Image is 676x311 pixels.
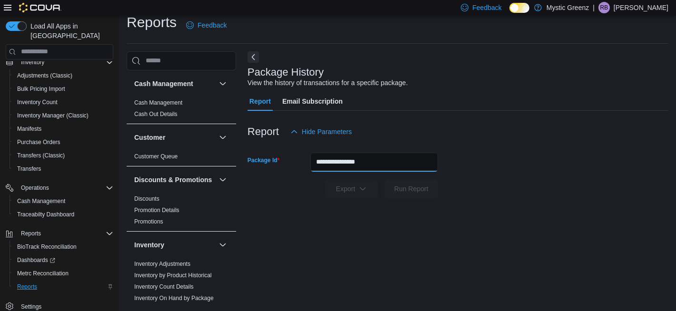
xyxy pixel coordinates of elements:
[134,240,215,250] button: Inventory
[19,3,61,12] img: Cova
[13,241,80,253] a: BioTrack Reconciliation
[600,2,608,13] span: RB
[330,179,372,198] span: Export
[249,92,271,111] span: Report
[17,138,60,146] span: Purchase Orders
[17,57,48,68] button: Inventory
[13,241,113,253] span: BioTrack Reconciliation
[134,133,215,142] button: Customer
[182,16,230,35] a: Feedback
[134,195,159,203] span: Discounts
[17,125,41,133] span: Manifests
[134,272,212,279] span: Inventory by Product Historical
[134,79,215,88] button: Cash Management
[17,182,53,194] button: Operations
[302,127,352,136] span: Hide Parameters
[10,253,117,267] a: Dashboards
[10,280,117,293] button: Reports
[217,174,229,185] button: Discounts & Promotions
[217,132,229,143] button: Customer
[13,70,113,81] span: Adjustments (Classic)
[248,126,279,137] h3: Report
[134,195,159,202] a: Discounts
[13,110,92,121] a: Inventory Manager (Classic)
[13,268,72,279] a: Metrc Reconciliation
[134,153,178,160] a: Customer Queue
[13,150,69,161] a: Transfers (Classic)
[134,175,215,185] button: Discounts & Promotions
[17,112,89,119] span: Inventory Manager (Classic)
[614,2,668,13] p: [PERSON_NAME]
[27,21,113,40] span: Load All Apps in [GEOGRAPHIC_DATA]
[13,110,113,121] span: Inventory Manager (Classic)
[287,122,356,141] button: Hide Parameters
[10,194,117,208] button: Cash Management
[13,254,113,266] span: Dashboards
[13,268,113,279] span: Metrc Reconciliation
[17,72,72,79] span: Adjustments (Classic)
[127,97,236,124] div: Cash Management
[10,122,117,136] button: Manifests
[134,218,163,225] span: Promotions
[134,283,194,290] a: Inventory Count Details
[394,184,428,194] span: Run Report
[248,51,259,63] button: Next
[134,240,164,250] h3: Inventory
[593,2,595,13] p: |
[13,123,45,135] a: Manifests
[10,96,117,109] button: Inventory Count
[248,78,408,88] div: View the history of transactions for a specific package.
[134,111,178,117] a: Cash Out Details
[17,152,65,159] span: Transfers (Classic)
[509,3,529,13] input: Dark Mode
[598,2,610,13] div: Ryland BeDell
[13,97,113,108] span: Inventory Count
[134,272,212,279] a: Inventory by Product Historical
[282,92,343,111] span: Email Subscription
[134,295,214,301] a: Inventory On Hand by Package
[10,240,117,253] button: BioTrack Reconciliation
[134,218,163,225] a: Promotions
[10,162,117,175] button: Transfers
[21,184,49,192] span: Operations
[134,260,190,268] span: Inventory Adjustments
[10,149,117,162] button: Transfers (Classic)
[134,261,190,267] a: Inventory Adjustments
[134,79,193,88] h3: Cash Management
[385,179,438,198] button: Run Report
[472,3,501,12] span: Feedback
[13,83,113,95] span: Bulk Pricing Import
[134,133,165,142] h3: Customer
[17,228,45,239] button: Reports
[13,123,113,135] span: Manifests
[217,78,229,89] button: Cash Management
[10,69,117,82] button: Adjustments (Classic)
[17,165,41,173] span: Transfers
[17,182,113,194] span: Operations
[13,163,113,175] span: Transfers
[127,151,236,166] div: Customer
[127,193,236,231] div: Discounts & Promotions
[2,181,117,194] button: Operations
[17,243,77,251] span: BioTrack Reconciliation
[21,58,44,66] span: Inventory
[13,136,64,148] a: Purchase Orders
[10,82,117,96] button: Bulk Pricing Import
[13,70,76,81] a: Adjustments (Classic)
[134,110,178,118] span: Cash Out Details
[13,195,113,207] span: Cash Management
[21,303,41,311] span: Settings
[17,256,55,264] span: Dashboards
[547,2,589,13] p: Mystic Greenz
[134,175,212,185] h3: Discounts & Promotions
[17,283,37,291] span: Reports
[10,136,117,149] button: Purchase Orders
[217,239,229,251] button: Inventory
[127,13,177,32] h1: Reports
[13,209,78,220] a: Traceabilty Dashboard
[17,270,69,277] span: Metrc Reconciliation
[10,267,117,280] button: Metrc Reconciliation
